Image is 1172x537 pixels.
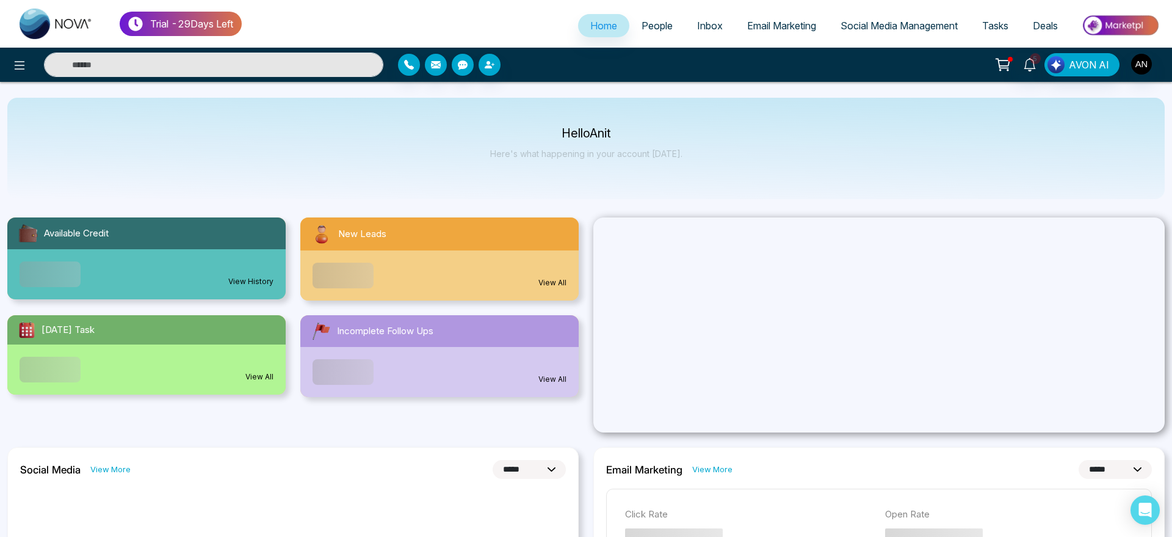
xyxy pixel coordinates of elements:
[293,315,586,397] a: Incomplete Follow UpsView All
[42,323,95,337] span: [DATE] Task
[490,148,682,159] p: Here's what happening in your account [DATE].
[293,217,586,301] a: New LeadsView All
[310,222,333,246] img: newLeads.svg
[490,128,682,139] p: Hello Anit
[735,14,828,37] a: Email Marketing
[697,20,723,32] span: Inbox
[1047,56,1065,73] img: Lead Flow
[245,371,273,382] a: View All
[692,464,733,475] a: View More
[828,14,970,37] a: Social Media Management
[1015,53,1044,75] a: 5
[1030,53,1041,64] span: 5
[606,464,682,476] h2: Email Marketing
[625,508,873,522] p: Click Rate
[629,14,685,37] a: People
[20,9,93,39] img: Nova CRM Logo
[1076,12,1165,39] img: Market-place.gif
[228,276,273,287] a: View History
[310,320,332,342] img: followUps.svg
[841,20,958,32] span: Social Media Management
[90,464,131,475] a: View More
[1131,54,1152,75] img: User Avatar
[338,227,386,241] span: New Leads
[982,20,1008,32] span: Tasks
[747,20,816,32] span: Email Marketing
[337,324,433,338] span: Incomplete Follow Ups
[1069,57,1109,72] span: AVON AI
[20,464,81,476] h2: Social Media
[150,16,233,31] p: Trial - 29 Days Left
[642,20,673,32] span: People
[1044,53,1120,76] button: AVON AI
[885,508,1133,522] p: Open Rate
[17,222,39,244] img: availableCredit.svg
[538,374,566,385] a: View All
[685,14,735,37] a: Inbox
[590,20,617,32] span: Home
[1033,20,1058,32] span: Deals
[17,320,37,340] img: todayTask.svg
[44,227,109,241] span: Available Credit
[970,14,1021,37] a: Tasks
[538,277,566,288] a: View All
[578,14,629,37] a: Home
[1130,495,1160,525] div: Open Intercom Messenger
[1021,14,1070,37] a: Deals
